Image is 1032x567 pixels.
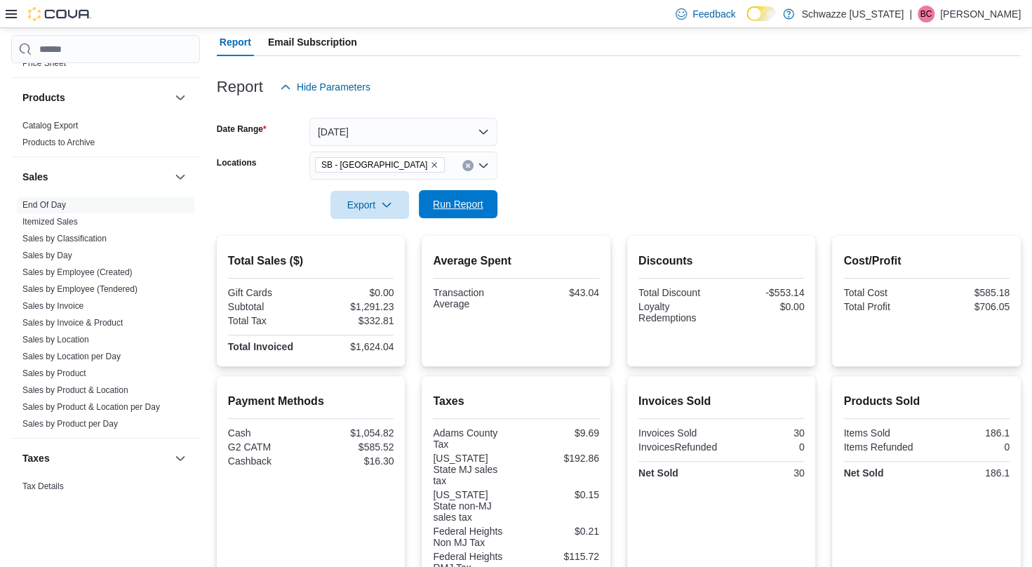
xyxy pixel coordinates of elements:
[692,7,735,21] span: Feedback
[724,441,804,453] div: 0
[228,341,293,352] strong: Total Invoiced
[22,58,66,68] a: Price Sheet
[638,301,718,323] div: Loyalty Redemptions
[22,267,133,277] a: Sales by Employee (Created)
[28,7,91,21] img: Cova
[462,160,474,171] button: Clear input
[330,191,409,219] button: Export
[724,287,804,298] div: -$553.14
[433,393,599,410] h2: Taxes
[22,352,121,361] a: Sales by Location per Day
[314,441,394,453] div: $585.52
[22,283,138,295] span: Sales by Employee (Tendered)
[22,138,95,147] a: Products to Archive
[22,200,66,210] a: End Of Day
[11,117,200,156] div: Products
[724,427,804,439] div: 30
[430,161,438,169] button: Remove SB - Federal Heights from selection in this group
[22,451,50,465] h3: Taxes
[22,91,169,105] button: Products
[315,157,445,173] span: SB - Federal Heights
[22,199,66,211] span: End Of Day
[419,190,497,218] button: Run Report
[22,170,169,184] button: Sales
[22,301,83,311] a: Sales by Invoice
[22,385,128,395] a: Sales by Product & Location
[22,418,118,429] span: Sales by Product per Day
[519,453,599,464] div: $192.86
[843,427,923,439] div: Items Sold
[22,300,83,312] span: Sales by Invoice
[930,467,1010,479] div: 186.1
[228,253,394,269] h2: Total Sales ($)
[638,441,718,453] div: InvoicesRefunded
[519,489,599,500] div: $0.15
[746,6,776,21] input: Dark Mode
[920,6,932,22] span: BC
[22,334,89,345] span: Sales by Location
[724,301,804,312] div: $0.00
[22,137,95,148] span: Products to Archive
[22,58,66,69] span: Price Sheet
[22,251,72,260] a: Sales by Day
[321,158,427,172] span: SB - [GEOGRAPHIC_DATA]
[22,368,86,378] a: Sales by Product
[843,467,883,479] strong: Net Sold
[11,196,200,438] div: Sales
[228,441,308,453] div: G2 CATM
[228,301,308,312] div: Subtotal
[217,157,257,168] label: Locations
[314,427,394,439] div: $1,054.82
[22,217,78,227] a: Itemized Sales
[22,250,72,261] span: Sales by Day
[724,467,804,479] div: 30
[314,287,394,298] div: $0.00
[22,419,118,429] a: Sales by Product per Day
[638,253,805,269] h2: Discounts
[22,481,64,492] span: Tax Details
[843,393,1010,410] h2: Products Sold
[228,427,308,439] div: Cash
[22,121,78,131] a: Catalog Export
[930,301,1010,312] div: $706.05
[519,526,599,537] div: $0.21
[172,168,189,185] button: Sales
[519,427,599,439] div: $9.69
[22,368,86,379] span: Sales by Product
[433,197,483,211] span: Run Report
[930,441,1010,453] div: 0
[843,287,923,298] div: Total Cost
[519,287,599,298] div: $43.04
[172,89,189,106] button: Products
[172,450,189,467] button: Taxes
[433,453,513,486] div: [US_STATE] State MJ sales tax
[314,315,394,326] div: $332.81
[801,6,904,22] p: Schwazze [US_STATE]
[843,441,923,453] div: Items Refunded
[918,6,934,22] div: Brennan Croy
[22,267,133,278] span: Sales by Employee (Created)
[22,216,78,227] span: Itemized Sales
[22,317,123,328] span: Sales by Invoice & Product
[22,120,78,131] span: Catalog Export
[433,526,513,548] div: Federal Heights Non MJ Tax
[228,315,308,326] div: Total Tax
[519,551,599,562] div: $115.72
[220,28,251,56] span: Report
[309,118,497,146] button: [DATE]
[339,191,401,219] span: Export
[22,351,121,362] span: Sales by Location per Day
[930,427,1010,439] div: 186.1
[746,21,747,22] span: Dark Mode
[638,287,718,298] div: Total Discount
[217,79,263,95] h3: Report
[297,80,370,94] span: Hide Parameters
[22,284,138,294] a: Sales by Employee (Tendered)
[909,6,912,22] p: |
[228,287,308,298] div: Gift Cards
[11,478,200,517] div: Taxes
[22,385,128,396] span: Sales by Product & Location
[228,393,394,410] h2: Payment Methods
[314,341,394,352] div: $1,624.04
[22,234,107,244] a: Sales by Classification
